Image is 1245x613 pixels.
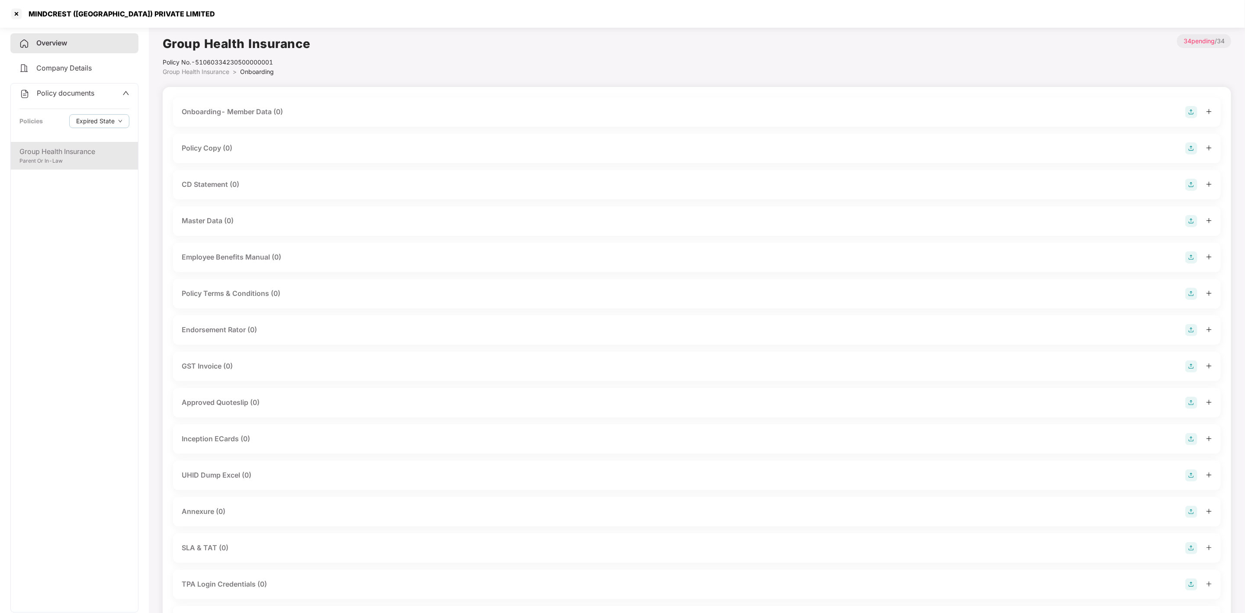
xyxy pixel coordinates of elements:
[1185,179,1197,191] img: svg+xml;base64,PHN2ZyB4bWxucz0iaHR0cDovL3d3dy53My5vcmcvMjAwMC9zdmciIHdpZHRoPSIyOCIgaGVpZ2h0PSIyOC...
[1206,581,1212,587] span: plus
[1206,254,1212,260] span: plus
[1206,327,1212,333] span: plus
[163,34,311,53] h1: Group Health Insurance
[182,470,251,481] div: UHID Dump Excel (0)
[1185,397,1197,409] img: svg+xml;base64,PHN2ZyB4bWxucz0iaHR0cDovL3d3dy53My5vcmcvMjAwMC9zdmciIHdpZHRoPSIyOCIgaGVpZ2h0PSIyOC...
[1185,324,1197,336] img: svg+xml;base64,PHN2ZyB4bWxucz0iaHR0cDovL3d3dy53My5vcmcvMjAwMC9zdmciIHdpZHRoPSIyOCIgaGVpZ2h0PSIyOC...
[182,397,260,408] div: Approved Quoteslip (0)
[182,106,283,117] div: Onboarding- Member Data (0)
[1184,37,1215,45] span: 34 pending
[37,89,94,97] span: Policy documents
[69,114,129,128] button: Expired Statedown
[1206,472,1212,478] span: plus
[23,10,215,18] div: MINDCREST ([GEOGRAPHIC_DATA]) PRIVATE LIMITED
[182,433,250,444] div: Inception ECards (0)
[1185,469,1197,481] img: svg+xml;base64,PHN2ZyB4bWxucz0iaHR0cDovL3d3dy53My5vcmcvMjAwMC9zdmciIHdpZHRoPSIyOCIgaGVpZ2h0PSIyOC...
[1206,436,1212,442] span: plus
[1206,508,1212,514] span: plus
[182,288,280,299] div: Policy Terms & Conditions (0)
[1185,106,1197,118] img: svg+xml;base64,PHN2ZyB4bWxucz0iaHR0cDovL3d3dy53My5vcmcvMjAwMC9zdmciIHdpZHRoPSIyOCIgaGVpZ2h0PSIyOC...
[1185,542,1197,554] img: svg+xml;base64,PHN2ZyB4bWxucz0iaHR0cDovL3d3dy53My5vcmcvMjAwMC9zdmciIHdpZHRoPSIyOCIgaGVpZ2h0PSIyOC...
[233,68,237,75] span: >
[1185,215,1197,227] img: svg+xml;base64,PHN2ZyB4bWxucz0iaHR0cDovL3d3dy53My5vcmcvMjAwMC9zdmciIHdpZHRoPSIyOCIgaGVpZ2h0PSIyOC...
[1185,142,1197,154] img: svg+xml;base64,PHN2ZyB4bWxucz0iaHR0cDovL3d3dy53My5vcmcvMjAwMC9zdmciIHdpZHRoPSIyOCIgaGVpZ2h0PSIyOC...
[1185,506,1197,518] img: svg+xml;base64,PHN2ZyB4bWxucz0iaHR0cDovL3d3dy53My5vcmcvMjAwMC9zdmciIHdpZHRoPSIyOCIgaGVpZ2h0PSIyOC...
[1206,290,1212,296] span: plus
[182,143,232,154] div: Policy Copy (0)
[182,252,281,263] div: Employee Benefits Manual (0)
[19,146,129,157] div: Group Health Insurance
[1185,251,1197,263] img: svg+xml;base64,PHN2ZyB4bWxucz0iaHR0cDovL3d3dy53My5vcmcvMjAwMC9zdmciIHdpZHRoPSIyOCIgaGVpZ2h0PSIyOC...
[163,58,311,67] div: Policy No.- 51060334230500000001
[1206,181,1212,187] span: plus
[118,119,122,124] span: down
[19,39,29,49] img: svg+xml;base64,PHN2ZyB4bWxucz0iaHR0cDovL3d3dy53My5vcmcvMjAwMC9zdmciIHdpZHRoPSIyNCIgaGVpZ2h0PSIyNC...
[182,579,267,590] div: TPA Login Credentials (0)
[1185,288,1197,300] img: svg+xml;base64,PHN2ZyB4bWxucz0iaHR0cDovL3d3dy53My5vcmcvMjAwMC9zdmciIHdpZHRoPSIyOCIgaGVpZ2h0PSIyOC...
[1206,145,1212,151] span: plus
[163,68,229,75] span: Group Health Insurance
[1177,34,1231,48] p: / 34
[240,68,274,75] span: Onboarding
[1206,363,1212,369] span: plus
[19,157,129,165] div: Parent Or In-Law
[1206,545,1212,551] span: plus
[182,324,257,335] div: Endorsement Rator (0)
[19,63,29,74] img: svg+xml;base64,PHN2ZyB4bWxucz0iaHR0cDovL3d3dy53My5vcmcvMjAwMC9zdmciIHdpZHRoPSIyNCIgaGVpZ2h0PSIyNC...
[1185,360,1197,372] img: svg+xml;base64,PHN2ZyB4bWxucz0iaHR0cDovL3d3dy53My5vcmcvMjAwMC9zdmciIHdpZHRoPSIyOCIgaGVpZ2h0PSIyOC...
[1185,433,1197,445] img: svg+xml;base64,PHN2ZyB4bWxucz0iaHR0cDovL3d3dy53My5vcmcvMjAwMC9zdmciIHdpZHRoPSIyOCIgaGVpZ2h0PSIyOC...
[122,90,129,96] span: up
[1185,578,1197,591] img: svg+xml;base64,PHN2ZyB4bWxucz0iaHR0cDovL3d3dy53My5vcmcvMjAwMC9zdmciIHdpZHRoPSIyOCIgaGVpZ2h0PSIyOC...
[19,116,43,126] div: Policies
[76,116,115,126] span: Expired State
[182,506,225,517] div: Annexure (0)
[1206,399,1212,405] span: plus
[182,542,228,553] div: SLA & TAT (0)
[1206,218,1212,224] span: plus
[182,179,239,190] div: CD Statement (0)
[182,361,233,372] div: GST Invoice (0)
[1206,109,1212,115] span: plus
[182,215,234,226] div: Master Data (0)
[19,89,30,99] img: svg+xml;base64,PHN2ZyB4bWxucz0iaHR0cDovL3d3dy53My5vcmcvMjAwMC9zdmciIHdpZHRoPSIyNCIgaGVpZ2h0PSIyNC...
[36,64,92,72] span: Company Details
[36,39,67,47] span: Overview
